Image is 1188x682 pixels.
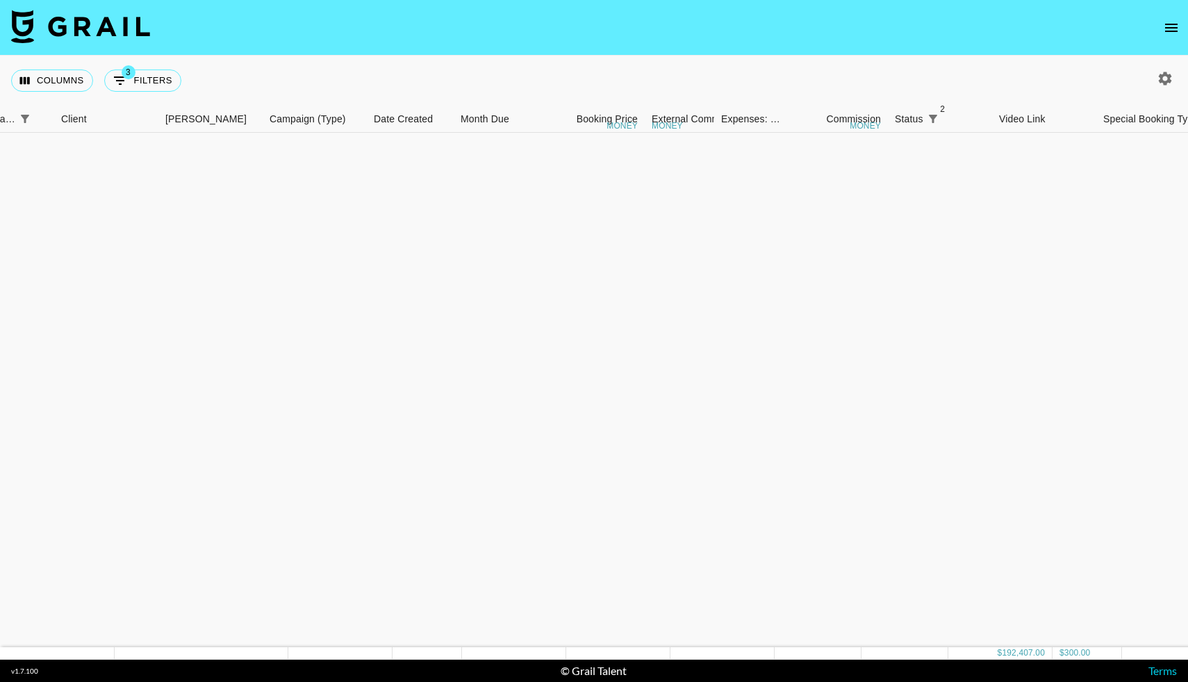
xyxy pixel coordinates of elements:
button: Sort [35,109,54,129]
button: Show filters [923,109,943,129]
div: Client [61,106,87,133]
div: © Grail Talent [561,664,627,678]
div: money [652,122,683,130]
div: Booker [158,106,263,133]
div: Booking Price [577,106,638,133]
div: money [850,122,881,130]
div: 192,407.00 [1002,647,1045,659]
a: Terms [1148,664,1177,677]
div: Date Created [367,106,454,133]
button: Show filters [104,70,181,92]
div: [PERSON_NAME] [165,106,247,133]
div: 2 active filters [923,109,943,129]
div: v 1.7.100 [11,667,38,676]
div: Client [54,106,158,133]
div: Expenses: Remove Commission? [721,106,781,133]
button: open drawer [1157,14,1185,42]
div: Date Created [374,106,433,133]
div: Campaign (Type) [270,106,346,133]
div: Expenses: Remove Commission? [714,106,784,133]
div: Status [888,106,992,133]
span: 3 [122,65,135,79]
div: 1 active filter [15,109,35,129]
div: Month Due [461,106,509,133]
div: Video Link [992,106,1096,133]
div: Campaign (Type) [263,106,367,133]
div: Month Due [454,106,541,133]
div: Status [895,106,923,133]
button: Show filters [15,109,35,129]
img: Grail Talent [11,10,150,43]
div: Video Link [999,106,1046,133]
span: 2 [936,102,950,116]
div: Commission [826,106,881,133]
div: $ [1059,647,1064,659]
div: External Commission [652,106,745,133]
button: Sort [943,109,962,129]
div: money [607,122,638,130]
div: 300.00 [1064,647,1091,659]
button: Select columns [11,70,93,92]
div: $ [998,647,1003,659]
